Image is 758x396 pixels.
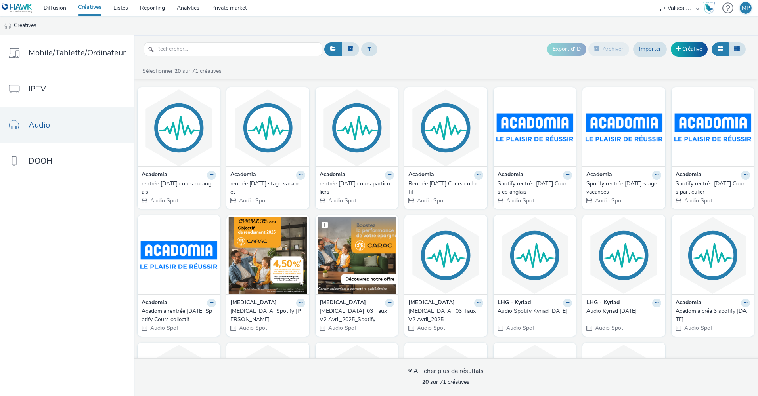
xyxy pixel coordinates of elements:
[149,197,178,204] span: Audio Spot
[728,42,746,56] button: Liste
[142,180,216,196] a: rentrée [DATE] cours co anglais
[230,171,256,180] strong: Acadomia
[674,89,752,166] img: Spotify rentrée septembre 2025 Cours particulier visual
[29,83,46,95] span: IPTV
[594,197,623,204] span: Audio Spot
[318,89,396,166] img: rentrée septembre 2025 cours particuliers visual
[318,217,396,294] img: Carac_03_Taux V2 Avril_2025_Spotify visual
[703,2,718,14] a: Hawk Academy
[676,307,750,324] a: Acadomia créa 3 spotify [DATE]
[584,89,663,166] img: Spotify rentrée septembre 2025 stage vacances visual
[320,299,366,308] strong: [MEDICAL_DATA]
[676,180,750,196] a: Spotify rentrée [DATE] Cours particulier
[4,22,12,30] img: audio
[408,307,480,324] div: [MEDICAL_DATA]_03_Taux V2 Avril_2025
[498,171,523,180] strong: Acadomia
[683,324,712,332] span: Audio Spot
[320,180,391,196] div: rentrée [DATE] cours particuliers
[505,324,534,332] span: Audio Spot
[230,307,305,324] a: [MEDICAL_DATA] Spotify [PERSON_NAME]
[498,299,531,308] strong: LHG - Kyriad
[416,324,445,332] span: Audio Spot
[416,197,445,204] span: Audio Spot
[408,180,483,196] a: Rentrée [DATE] Cours collectif
[422,378,469,386] span: sur 71 créatives
[29,155,52,167] span: DOOH
[320,307,394,324] a: [MEDICAL_DATA]_03_Taux V2 Avril_2025_Spotify
[588,42,629,56] button: Archiver
[142,67,225,75] a: Sélectionner sur 71 créatives
[408,171,434,180] strong: Acadomia
[140,89,218,166] img: rentrée septembre 2025 cours co anglais visual
[498,307,569,315] div: Audio Spotify Kyriad [DATE]
[327,197,356,204] span: Audio Spot
[586,180,661,196] a: Spotify rentrée [DATE] stage vacances
[327,324,356,332] span: Audio Spot
[29,47,126,59] span: Mobile/Tablette/Ordinateur
[586,299,620,308] strong: LHG - Kyriad
[676,299,701,308] strong: Acadomia
[142,307,216,324] a: Acadomia rentrée [DATE] Spotify Cours collectif
[586,171,612,180] strong: Acadomia
[29,119,50,131] span: Audio
[320,307,391,324] div: [MEDICAL_DATA]_03_Taux V2 Avril_2025_Spotify
[320,171,345,180] strong: Acadomia
[228,89,307,166] img: rentrée septembre 2025 stage vacances visual
[712,42,729,56] button: Grille
[142,180,213,196] div: rentrée [DATE] cours co anglais
[584,217,663,294] img: Audio Kyriad mars 2025 visual
[2,3,33,13] img: undefined Logo
[408,307,483,324] a: [MEDICAL_DATA]_03_Taux V2 Avril_2025
[230,180,305,196] a: rentrée [DATE] stage vacances
[703,2,715,14] img: Hawk Academy
[422,378,429,386] strong: 20
[142,307,213,324] div: Acadomia rentrée [DATE] Spotify Cours collectif
[238,324,267,332] span: Audio Spot
[496,217,574,294] img: Audio Spotify Kyriad mars 2025 visual
[594,324,623,332] span: Audio Spot
[586,307,658,315] div: Audio Kyriad [DATE]
[586,307,661,315] a: Audio Kyriad [DATE]
[498,180,569,196] div: Spotify rentrée [DATE] Cours co anglais
[505,197,534,204] span: Audio Spot
[496,89,574,166] img: Spotify rentrée septembre 2025 Cours co anglais visual
[498,180,572,196] a: Spotify rentrée [DATE] Cours co anglais
[230,307,302,324] div: [MEDICAL_DATA] Spotify [PERSON_NAME]
[142,171,167,180] strong: Acadomia
[408,367,484,376] div: Afficher plus de résultats
[547,43,586,55] button: Export d'ID
[238,197,267,204] span: Audio Spot
[408,299,455,308] strong: [MEDICAL_DATA]
[174,67,181,75] strong: 20
[586,180,658,196] div: Spotify rentrée [DATE] stage vacances
[633,42,667,57] a: Importer
[230,299,277,308] strong: [MEDICAL_DATA]
[498,307,572,315] a: Audio Spotify Kyriad [DATE]
[406,217,485,294] img: Carac_03_Taux V2 Avril_2025 visual
[676,180,747,196] div: Spotify rentrée [DATE] Cours particulier
[230,180,302,196] div: rentrée [DATE] stage vacances
[144,42,322,56] input: Rechercher...
[406,89,485,166] img: Rentrée septembre 2025 Cours collectif visual
[408,180,480,196] div: Rentrée [DATE] Cours collectif
[671,42,708,56] a: Créative
[683,197,712,204] span: Audio Spot
[742,2,750,14] div: MP
[320,180,394,196] a: rentrée [DATE] cours particuliers
[149,324,178,332] span: Audio Spot
[228,217,307,294] img: Carac Spotify Avril Déf visual
[676,171,701,180] strong: Acadomia
[140,217,218,294] img: Acadomia rentrée septembre 2025 Spotify Cours collectif visual
[142,299,167,308] strong: Acadomia
[676,307,747,324] div: Acadomia créa 3 spotify [DATE]
[674,217,752,294] img: Acadomia créa 3 spotify mars 25 visual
